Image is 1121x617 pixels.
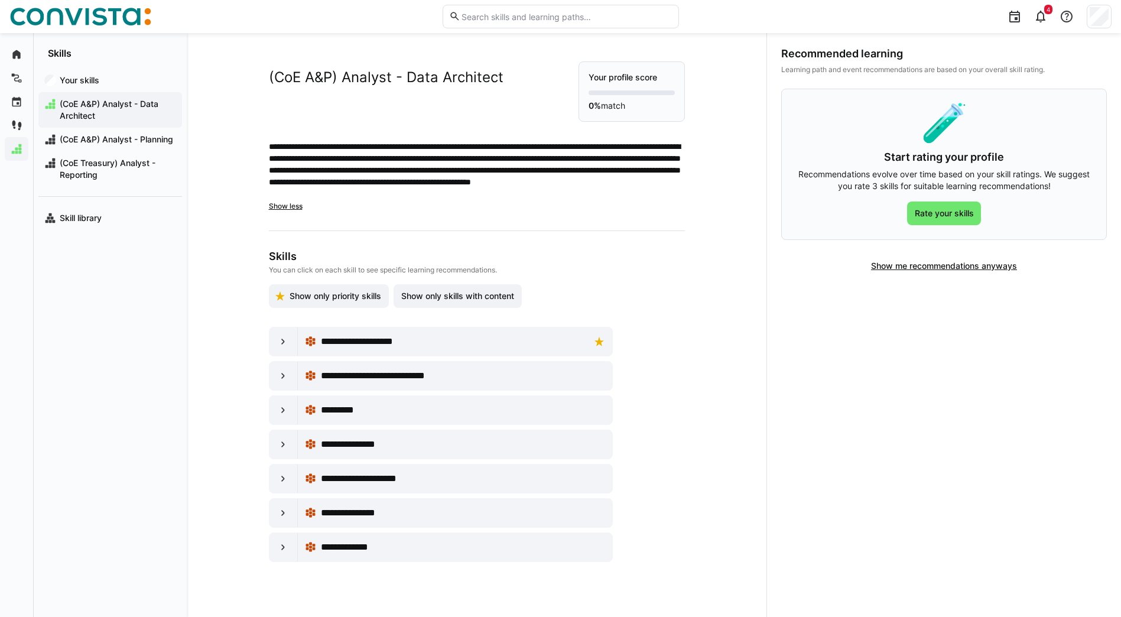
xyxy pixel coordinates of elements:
span: (CoE Treasury) Analyst - Reporting [58,157,176,181]
h3: Skills [269,250,683,263]
button: Show only skills with content [394,284,522,308]
span: 4 [1047,6,1050,13]
button: Show me recommendations anyways [863,254,1025,278]
p: Your profile score [589,72,675,83]
span: (CoE A&P) Analyst - Planning [58,134,176,145]
h3: Start rating your profile [796,151,1092,164]
span: (CoE A&P) Analyst - Data Architect [58,98,176,122]
p: Recommendations evolve over time based on your skill ratings. We suggest you rate 3 skills for su... [796,168,1092,192]
strong: 0% [589,100,601,111]
div: Learning path and event recommendations are based on your overall skill rating. [781,65,1107,74]
div: Recommended learning [781,47,1107,60]
span: Show less [269,202,303,210]
button: Show only priority skills [269,284,389,308]
p: match [589,100,675,112]
h2: (CoE A&P) Analyst - Data Architect [269,69,503,86]
p: You can click on each skill to see specific learning recommendations. [269,265,683,275]
span: Rate your skills [913,207,976,219]
input: Search skills and learning paths… [460,11,672,22]
span: Show only priority skills [288,290,383,302]
span: Show me recommendations anyways [869,260,1019,272]
span: Show only skills with content [399,290,516,302]
button: Rate your skills [907,202,982,225]
div: 🧪 [796,103,1092,141]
